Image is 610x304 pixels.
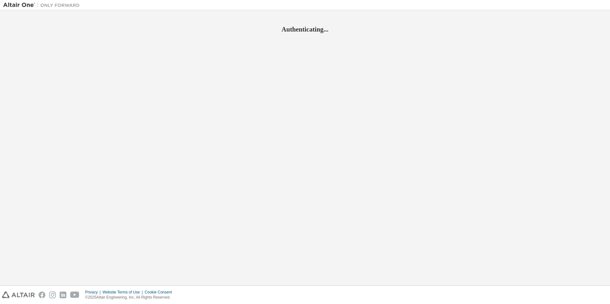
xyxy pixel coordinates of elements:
[39,292,45,298] img: facebook.svg
[102,290,145,295] div: Website Terms of Use
[3,25,607,33] h2: Authenticating...
[85,290,102,295] div: Privacy
[60,292,66,298] img: linkedin.svg
[2,292,35,298] img: altair_logo.svg
[145,290,175,295] div: Cookie Consent
[49,292,56,298] img: instagram.svg
[3,2,83,8] img: Altair One
[85,295,176,300] p: © 2025 Altair Engineering, Inc. All Rights Reserved.
[70,292,79,298] img: youtube.svg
